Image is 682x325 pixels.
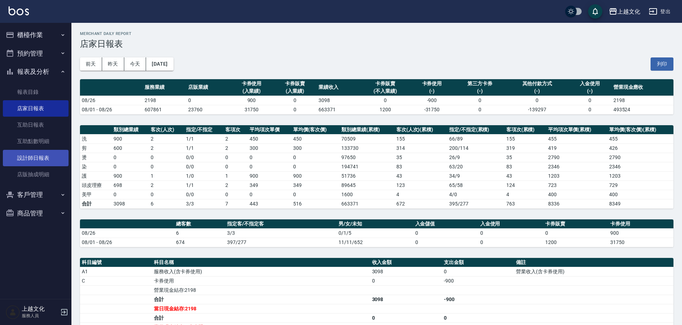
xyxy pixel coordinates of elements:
[505,134,546,143] td: 155
[224,171,248,181] td: 1
[230,105,274,114] td: 31750
[360,105,410,114] td: 1200
[186,96,230,105] td: 0
[570,80,610,87] div: 入金使用
[224,162,248,171] td: 0
[317,105,360,114] td: 663371
[395,162,447,171] td: 83
[291,190,340,199] td: 0
[102,57,124,71] button: 昨天
[275,87,315,95] div: (入業績)
[112,181,149,190] td: 698
[146,57,173,71] button: [DATE]
[3,26,69,44] button: 櫃檯作業
[224,143,248,153] td: 2
[340,143,394,153] td: 133730
[248,190,291,199] td: 0
[505,153,546,162] td: 35
[3,150,69,166] a: 設計師日報表
[570,87,610,95] div: (-)
[186,105,230,114] td: 23760
[410,105,454,114] td: -31750
[232,80,272,87] div: 卡券使用
[505,171,546,181] td: 43
[248,143,291,153] td: 300
[224,134,248,143] td: 2
[184,181,224,190] td: 1 / 1
[608,219,673,229] th: 卡券使用
[607,190,673,199] td: 400
[395,143,447,153] td: 314
[340,199,394,208] td: 663371
[152,258,370,267] th: 科目名稱
[546,199,608,208] td: 8336
[152,313,370,323] td: 合計
[568,105,612,114] td: 0
[248,181,291,190] td: 349
[546,190,608,199] td: 400
[80,105,143,114] td: 08/01 - 08/26
[442,295,514,304] td: -900
[337,219,413,229] th: 男/女/未知
[186,79,230,96] th: 店販業績
[80,96,143,105] td: 08/26
[184,199,224,208] td: 3/3
[230,96,274,105] td: 900
[505,199,546,208] td: 763
[232,87,272,95] div: (入業績)
[149,181,184,190] td: 2
[413,238,478,247] td: 0
[174,238,225,247] td: 674
[395,199,447,208] td: 672
[112,199,149,208] td: 3098
[608,238,673,247] td: 31750
[607,171,673,181] td: 1203
[453,96,506,105] td: 0
[617,7,640,16] div: 上越文化
[3,186,69,204] button: 客戶管理
[80,143,112,153] td: 剪
[543,219,608,229] th: 卡券販賣
[149,134,184,143] td: 2
[370,276,442,285] td: 0
[362,87,408,95] div: (不入業績)
[225,228,337,238] td: 3/3
[291,153,340,162] td: 0
[447,134,505,143] td: 66 / 89
[395,171,447,181] td: 43
[340,153,394,162] td: 97650
[607,125,673,134] th: 單均價(客次價)(累積)
[291,143,340,153] td: 300
[184,190,224,199] td: 0 / 0
[607,199,673,208] td: 8349
[543,238,608,247] td: 1200
[546,125,608,134] th: 平均項次單價(累積)
[291,171,340,181] td: 900
[340,171,394,181] td: 51736
[612,96,673,105] td: 2198
[80,171,112,181] td: 護
[395,134,447,143] td: 155
[80,134,112,143] td: 洗
[6,305,20,319] img: Person
[22,313,58,319] p: 服務人員
[447,171,505,181] td: 34 / 9
[442,313,514,323] td: 0
[149,153,184,162] td: 0
[152,304,370,313] td: 當日現金結存:2198
[80,219,673,247] table: a dense table
[588,4,602,19] button: save
[362,80,408,87] div: 卡券販賣
[224,181,248,190] td: 2
[340,181,394,190] td: 89645
[317,79,360,96] th: 業績收入
[225,219,337,229] th: 指定客/不指定客
[370,295,442,304] td: 3098
[112,143,149,153] td: 600
[505,190,546,199] td: 4
[543,228,608,238] td: 0
[568,96,612,105] td: 0
[546,162,608,171] td: 2346
[455,87,504,95] div: (-)
[412,87,452,95] div: (-)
